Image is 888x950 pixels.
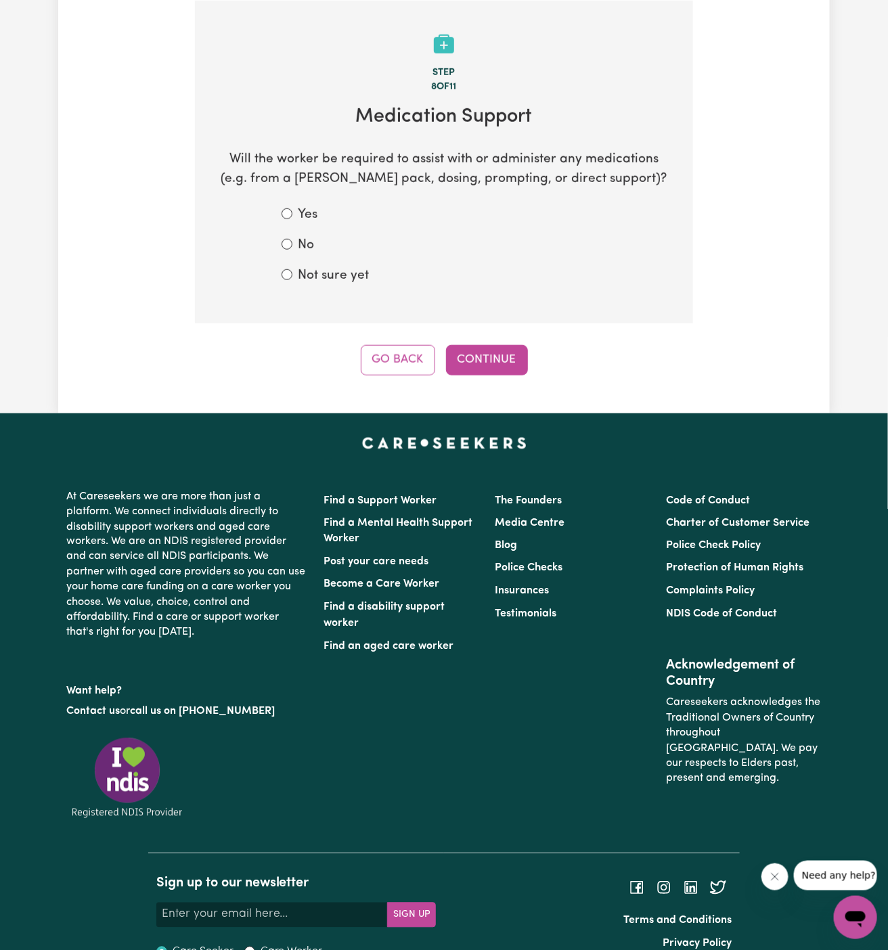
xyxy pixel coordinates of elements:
[387,903,436,927] button: Subscribe
[623,915,732,926] a: Terms and Conditions
[495,563,562,574] a: Police Checks
[217,66,671,81] div: Step
[298,236,314,256] label: No
[656,882,672,892] a: Follow Careseekers on Instagram
[495,518,564,528] a: Media Centre
[667,518,810,528] a: Charter of Customer Service
[683,882,699,892] a: Follow Careseekers on LinkedIn
[66,484,307,646] p: At Careseekers we are more than just a platform. We connect individuals directly to disability su...
[217,80,671,95] div: 8 of 11
[495,541,517,551] a: Blog
[761,863,789,890] iframe: Close message
[66,706,120,717] a: Contact us
[495,495,562,506] a: The Founders
[663,938,732,949] a: Privacy Policy
[495,609,556,620] a: Testimonials
[324,641,453,652] a: Find an aged care worker
[710,882,726,892] a: Follow Careseekers on Twitter
[156,903,388,927] input: Enter your email here...
[298,267,369,286] label: Not sure yet
[217,106,671,129] h2: Medication Support
[130,706,275,717] a: call us on [PHONE_NUMBER]
[794,861,877,890] iframe: Message from company
[667,541,761,551] a: Police Check Policy
[217,150,671,189] p: Will the worker be required to assist with or administer any medications (e.g. from a [PERSON_NAM...
[446,345,528,375] button: Continue
[667,586,755,597] a: Complaints Policy
[298,206,317,225] label: Yes
[324,579,439,590] a: Become a Care Worker
[324,518,472,545] a: Find a Mental Health Support Worker
[667,563,804,574] a: Protection of Human Rights
[495,586,549,597] a: Insurances
[667,495,751,506] a: Code of Conduct
[629,882,645,892] a: Follow Careseekers on Facebook
[667,690,822,792] p: Careseekers acknowledges the Traditional Owners of Country throughout [GEOGRAPHIC_DATA]. We pay o...
[324,495,437,506] a: Find a Support Worker
[667,609,778,620] a: NDIS Code of Conduct
[667,658,822,690] h2: Acknowledgement of Country
[324,602,445,629] a: Find a disability support worker
[66,679,307,699] p: Want help?
[66,736,188,820] img: Registered NDIS provider
[66,699,307,725] p: or
[834,896,877,939] iframe: Button to launch messaging window
[324,557,428,568] a: Post your care needs
[362,438,527,449] a: Careseekers home page
[156,876,436,892] h2: Sign up to our newsletter
[361,345,435,375] button: Go Back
